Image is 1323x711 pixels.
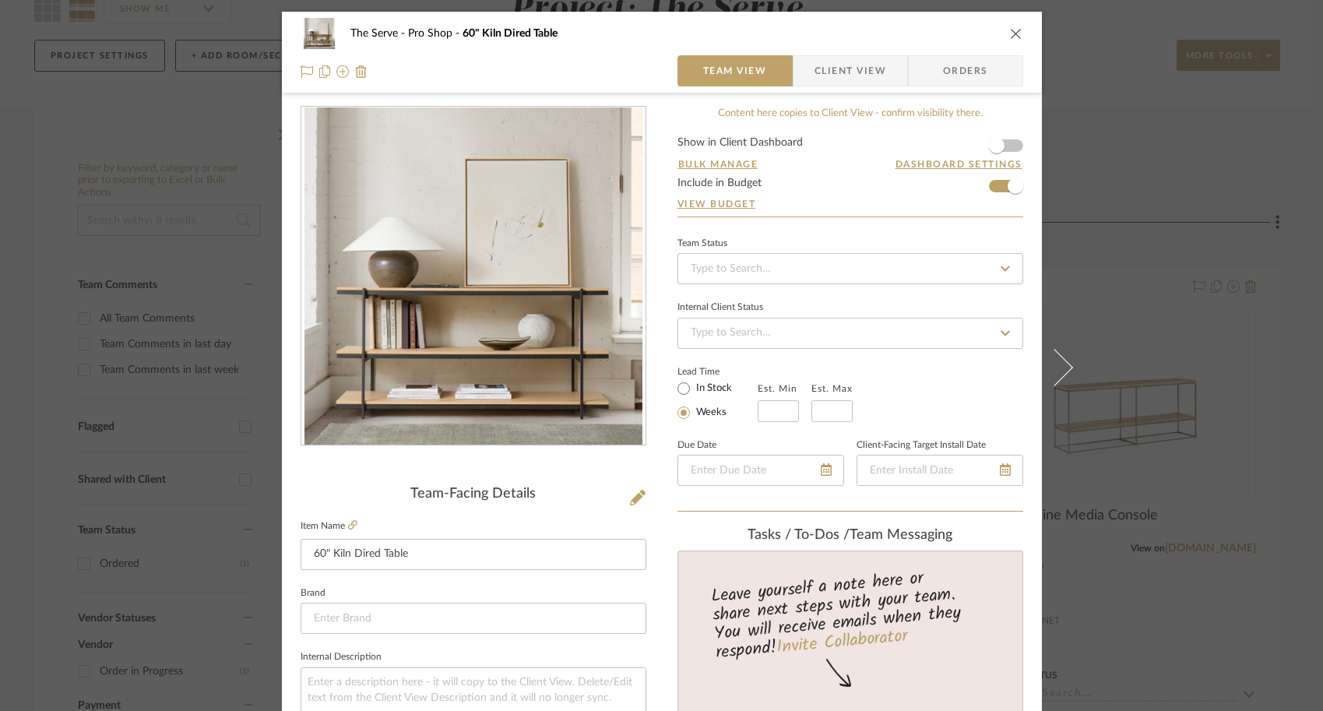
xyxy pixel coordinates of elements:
[693,406,727,420] label: Weeks
[677,304,763,312] div: Internal Client Status
[895,157,1023,171] button: Dashboard Settings
[677,318,1023,349] input: Type to Search…
[926,55,1005,86] span: Orders
[677,527,1023,544] div: team Messaging
[677,106,1023,121] div: Content here copies to Client View - confirm visibility there.
[301,18,338,49] img: 0ba8b3a0-0306-4e1a-8d34-55363ea421db_48x40.jpg
[758,383,797,394] label: Est. Min
[677,364,758,378] label: Lead Time
[677,198,1023,210] a: View Budget
[677,157,759,171] button: Bulk Manage
[677,240,727,248] div: Team Status
[301,486,646,503] div: Team-Facing Details
[301,590,325,597] label: Brand
[355,65,368,78] img: Remove from project
[677,442,716,449] label: Due Date
[857,455,1023,486] input: Enter Install Date
[693,382,732,396] label: In Stock
[408,28,463,39] span: Pro Shop
[1009,26,1023,40] button: close
[301,539,646,570] input: Enter Item Name
[301,519,357,533] label: Item Name
[775,623,908,662] a: Invite Collaborator
[703,55,767,86] span: Team View
[675,561,1025,666] div: Leave yourself a note here or share next steps with your team. You will receive emails when they ...
[677,253,1023,284] input: Type to Search…
[748,528,850,542] span: Tasks / To-Dos /
[677,455,844,486] input: Enter Due Date
[677,378,758,422] mat-radio-group: Select item type
[857,442,986,449] label: Client-Facing Target Install Date
[463,28,558,39] span: 60" Kiln Dired Table
[815,55,886,86] span: Client View
[304,107,642,445] img: 0ba8b3a0-0306-4e1a-8d34-55363ea421db_436x436.jpg
[301,603,646,634] input: Enter Brand
[811,383,853,394] label: Est. Max
[350,28,408,39] span: The Serve
[301,653,382,661] label: Internal Description
[301,107,646,445] div: 0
